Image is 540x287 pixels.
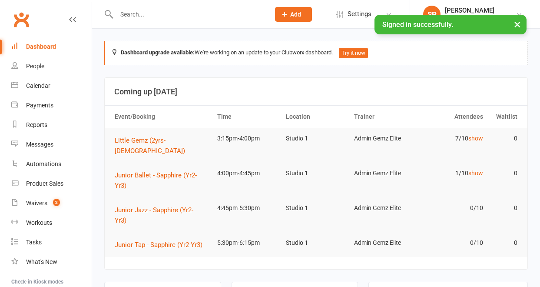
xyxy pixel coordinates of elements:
button: Junior Ballet - Sapphire (Yr2-Yr3) [115,170,209,191]
div: What's New [26,258,57,265]
th: Waitlist [487,106,521,128]
input: Search... [114,8,264,20]
button: Junior Jazz - Sapphire (Yr2-Yr3) [115,205,209,226]
div: Reports [26,121,47,128]
div: Dashboard [26,43,56,50]
div: Workouts [26,219,52,226]
div: Waivers [26,200,47,207]
td: Admin Gemz Elite [350,163,418,184]
span: Settings [348,4,371,24]
div: Tasks [26,239,42,246]
button: Little Gemz (2yrs-[DEMOGRAPHIC_DATA]) [115,135,209,156]
a: Product Sales [11,174,92,194]
td: 0/10 [419,198,487,218]
div: Automations [26,160,61,167]
td: 0 [487,163,521,184]
td: Admin Gemz Elite [350,128,418,149]
td: Admin Gemz Elite [350,198,418,218]
span: Little Gemz (2yrs-[DEMOGRAPHIC_DATA]) [115,137,185,155]
span: Junior Tap - Sapphire (Yr2-Yr3) [115,241,202,249]
a: Dashboard [11,37,92,57]
a: show [468,170,483,177]
span: Add [290,11,301,18]
button: Junior Tap - Sapphire (Yr2-Yr3) [115,240,209,250]
th: Trainer [350,106,418,128]
div: People [26,63,44,70]
div: Messages [26,141,53,148]
td: 0/10 [419,233,487,253]
a: show [468,135,483,142]
div: Gemz Elite Dance Studio [445,14,510,22]
th: Attendees [419,106,487,128]
a: Automations [11,154,92,174]
div: We're working on an update to your Clubworx dashboard. [104,41,528,65]
td: 1/10 [419,163,487,184]
div: Calendar [26,82,50,89]
div: Payments [26,102,53,109]
a: Clubworx [10,9,32,30]
button: Add [275,7,312,22]
a: Reports [11,115,92,135]
td: 4:45pm-5:30pm [213,198,282,218]
div: [PERSON_NAME] [445,7,510,14]
td: 7/10 [419,128,487,149]
td: 5:30pm-6:15pm [213,233,282,253]
a: Tasks [11,233,92,252]
td: 0 [487,233,521,253]
td: 4:00pm-4:45pm [213,163,282,184]
td: 0 [487,128,521,149]
td: Studio 1 [282,198,350,218]
span: Junior Jazz - Sapphire (Yr2-Yr3) [115,206,193,224]
td: Studio 1 [282,233,350,253]
td: 0 [487,198,521,218]
div: SP [423,6,441,23]
td: Studio 1 [282,163,350,184]
div: Product Sales [26,180,63,187]
a: What's New [11,252,92,272]
td: Studio 1 [282,128,350,149]
a: People [11,57,92,76]
span: Junior Ballet - Sapphire (Yr2-Yr3) [115,171,197,190]
a: Calendar [11,76,92,96]
a: Waivers 2 [11,194,92,213]
a: Payments [11,96,92,115]
td: Admin Gemz Elite [350,233,418,253]
h3: Coming up [DATE] [114,87,518,96]
th: Location [282,106,350,128]
button: × [510,15,525,33]
th: Time [213,106,282,128]
span: Signed in successfully. [382,20,453,29]
td: 3:15pm-4:00pm [213,128,282,149]
strong: Dashboard upgrade available: [121,49,195,56]
button: Try it now [339,48,368,58]
a: Workouts [11,213,92,233]
span: 2 [53,199,60,206]
a: Messages [11,135,92,154]
th: Event/Booking [111,106,213,128]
